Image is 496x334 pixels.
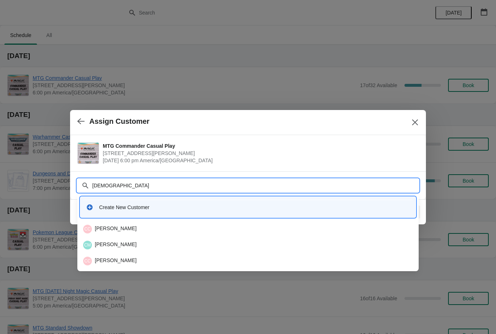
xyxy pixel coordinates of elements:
[83,241,92,249] span: Cristian Martinez
[83,257,413,265] div: [PERSON_NAME]
[77,222,419,236] li: Cristian Cortez
[103,142,415,150] span: MTG Commander Casual Play
[84,243,91,248] text: CM
[83,241,413,249] div: [PERSON_NAME]
[408,116,422,129] button: Close
[84,258,91,264] text: CC
[77,236,419,252] li: Cristian Martinez
[92,179,419,192] input: Search customer name or email
[83,257,92,265] span: Cristian Cortez
[99,204,410,211] div: Create New Customer
[83,225,413,233] div: [PERSON_NAME]
[83,225,92,233] span: Cristian Cortez
[103,150,415,157] span: [STREET_ADDRESS][PERSON_NAME]
[77,252,419,268] li: Cristian Cortez
[78,143,99,164] img: MTG Commander Casual Play | 2040 Louetta Rd Ste I Spring, TX 77388 | September 23 | 6:00 pm Ameri...
[89,117,150,126] h2: Assign Customer
[84,227,91,232] text: CC
[103,157,415,164] span: [DATE] 6:00 pm America/[GEOGRAPHIC_DATA]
